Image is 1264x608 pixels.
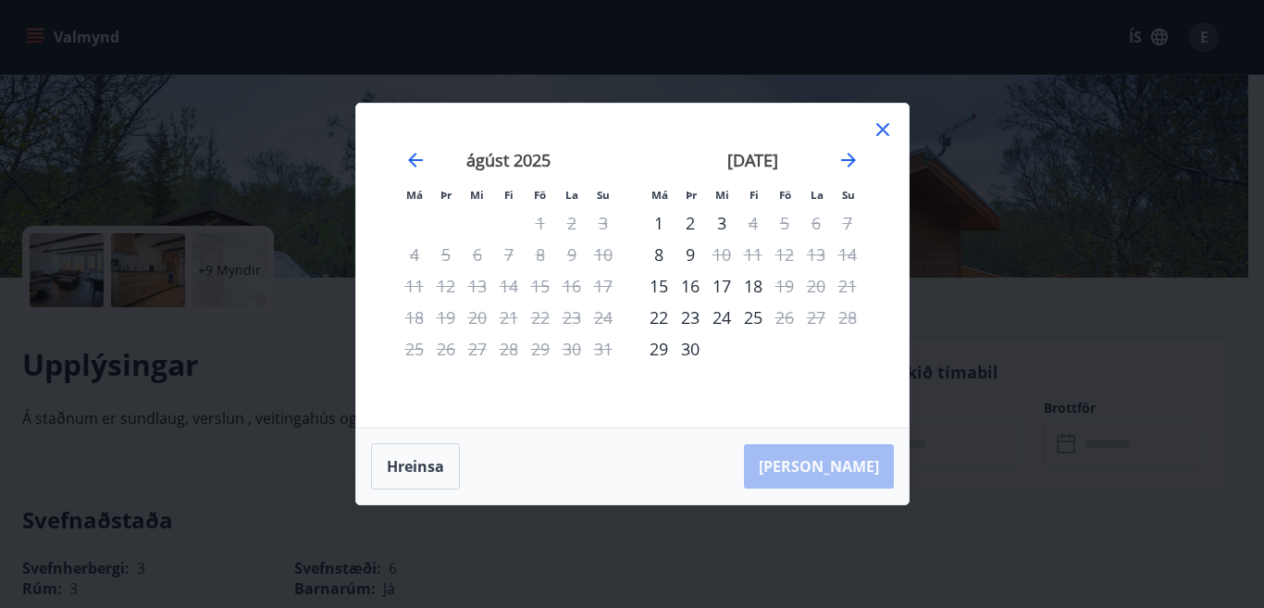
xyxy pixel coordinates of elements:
small: Mi [470,188,484,202]
small: Fi [750,188,759,202]
td: Not available. fimmtudagur, 11. september 2025 [737,239,769,270]
small: Má [406,188,423,202]
td: Not available. sunnudagur, 17. ágúst 2025 [588,270,619,302]
div: Aðeins útritun í boði [737,207,769,239]
td: Not available. laugardagur, 16. ágúst 2025 [556,270,588,302]
div: Aðeins innritun í boði [643,302,675,333]
td: Choose mánudagur, 1. september 2025 as your check-in date. It’s available. [643,207,675,239]
small: Fi [504,188,514,202]
td: Not available. miðvikudagur, 6. ágúst 2025 [462,239,493,270]
td: Not available. sunnudagur, 10. ágúst 2025 [588,239,619,270]
td: Not available. miðvikudagur, 10. september 2025 [706,239,737,270]
small: La [565,188,578,202]
td: Not available. sunnudagur, 31. ágúst 2025 [588,333,619,365]
td: Not available. mánudagur, 4. ágúst 2025 [399,239,430,270]
div: 23 [675,302,706,333]
div: Aðeins útritun í boði [769,270,800,302]
div: Aðeins útritun í boði [706,239,737,270]
div: 2 [675,207,706,239]
div: 3 [706,207,737,239]
td: Not available. fimmtudagur, 4. september 2025 [737,207,769,239]
td: Choose miðvikudagur, 17. september 2025 as your check-in date. It’s available. [706,270,737,302]
small: Þr [440,188,452,202]
div: 16 [675,270,706,302]
td: Not available. fimmtudagur, 21. ágúst 2025 [493,302,525,333]
td: Not available. föstudagur, 8. ágúst 2025 [525,239,556,270]
small: La [811,188,824,202]
td: Not available. miðvikudagur, 13. ágúst 2025 [462,270,493,302]
td: Not available. fimmtudagur, 14. ágúst 2025 [493,270,525,302]
div: Aðeins innritun í boði [643,270,675,302]
td: Not available. laugardagur, 6. september 2025 [800,207,832,239]
td: Not available. föstudagur, 15. ágúst 2025 [525,270,556,302]
td: Choose mánudagur, 8. september 2025 as your check-in date. It’s available. [643,239,675,270]
td: Not available. sunnudagur, 21. september 2025 [832,270,863,302]
td: Not available. föstudagur, 5. september 2025 [769,207,800,239]
div: Calendar [378,126,886,405]
td: Choose mánudagur, 29. september 2025 as your check-in date. It’s available. [643,333,675,365]
div: Aðeins útritun í boði [769,302,800,333]
td: Choose þriðjudagur, 30. september 2025 as your check-in date. It’s available. [675,333,706,365]
td: Not available. þriðjudagur, 12. ágúst 2025 [430,270,462,302]
div: Aðeins innritun í boði [643,207,675,239]
td: Not available. föstudagur, 19. september 2025 [769,270,800,302]
div: 17 [706,270,737,302]
td: Not available. fimmtudagur, 28. ágúst 2025 [493,333,525,365]
td: Choose mánudagur, 15. september 2025 as your check-in date. It’s available. [643,270,675,302]
div: Aðeins innritun í boði [643,239,675,270]
div: Move forward to switch to the next month. [837,149,860,171]
div: 25 [737,302,769,333]
strong: ágúst 2025 [466,149,551,171]
td: Choose þriðjudagur, 9. september 2025 as your check-in date. It’s available. [675,239,706,270]
td: Not available. sunnudagur, 24. ágúst 2025 [588,302,619,333]
td: Not available. föstudagur, 1. ágúst 2025 [525,207,556,239]
div: 30 [675,333,706,365]
small: Þr [686,188,697,202]
td: Not available. föstudagur, 29. ágúst 2025 [525,333,556,365]
td: Not available. föstudagur, 26. september 2025 [769,302,800,333]
div: Move backward to switch to the previous month. [404,149,427,171]
small: Su [842,188,855,202]
td: Not available. þriðjudagur, 19. ágúst 2025 [430,302,462,333]
button: Hreinsa [371,443,460,490]
div: 24 [706,302,737,333]
td: Not available. laugardagur, 30. ágúst 2025 [556,333,588,365]
small: Fö [779,188,791,202]
td: Choose þriðjudagur, 16. september 2025 as your check-in date. It’s available. [675,270,706,302]
td: Not available. laugardagur, 20. september 2025 [800,270,832,302]
td: Not available. föstudagur, 12. september 2025 [769,239,800,270]
td: Not available. mánudagur, 25. ágúst 2025 [399,333,430,365]
small: Su [597,188,610,202]
div: 18 [737,270,769,302]
td: Not available. laugardagur, 2. ágúst 2025 [556,207,588,239]
td: Choose mánudagur, 22. september 2025 as your check-in date. It’s available. [643,302,675,333]
td: Choose þriðjudagur, 23. september 2025 as your check-in date. It’s available. [675,302,706,333]
small: Fö [534,188,546,202]
td: Choose fimmtudagur, 25. september 2025 as your check-in date. It’s available. [737,302,769,333]
td: Not available. sunnudagur, 28. september 2025 [832,302,863,333]
td: Not available. sunnudagur, 7. september 2025 [832,207,863,239]
td: Not available. þriðjudagur, 26. ágúst 2025 [430,333,462,365]
td: Not available. miðvikudagur, 27. ágúst 2025 [462,333,493,365]
div: 9 [675,239,706,270]
td: Choose fimmtudagur, 18. september 2025 as your check-in date. It’s available. [737,270,769,302]
td: Not available. laugardagur, 9. ágúst 2025 [556,239,588,270]
td: Not available. laugardagur, 23. ágúst 2025 [556,302,588,333]
td: Not available. fimmtudagur, 7. ágúst 2025 [493,239,525,270]
td: Not available. laugardagur, 27. september 2025 [800,302,832,333]
td: Not available. þriðjudagur, 5. ágúst 2025 [430,239,462,270]
td: Not available. miðvikudagur, 20. ágúst 2025 [462,302,493,333]
td: Not available. mánudagur, 11. ágúst 2025 [399,270,430,302]
td: Choose miðvikudagur, 3. september 2025 as your check-in date. It’s available. [706,207,737,239]
td: Not available. sunnudagur, 3. ágúst 2025 [588,207,619,239]
td: Not available. föstudagur, 22. ágúst 2025 [525,302,556,333]
strong: [DATE] [727,149,778,171]
td: Choose þriðjudagur, 2. september 2025 as your check-in date. It’s available. [675,207,706,239]
td: Not available. sunnudagur, 14. september 2025 [832,239,863,270]
td: Not available. laugardagur, 13. september 2025 [800,239,832,270]
small: Mi [715,188,729,202]
div: Aðeins innritun í boði [643,333,675,365]
td: Not available. mánudagur, 18. ágúst 2025 [399,302,430,333]
td: Choose miðvikudagur, 24. september 2025 as your check-in date. It’s available. [706,302,737,333]
small: Má [651,188,668,202]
